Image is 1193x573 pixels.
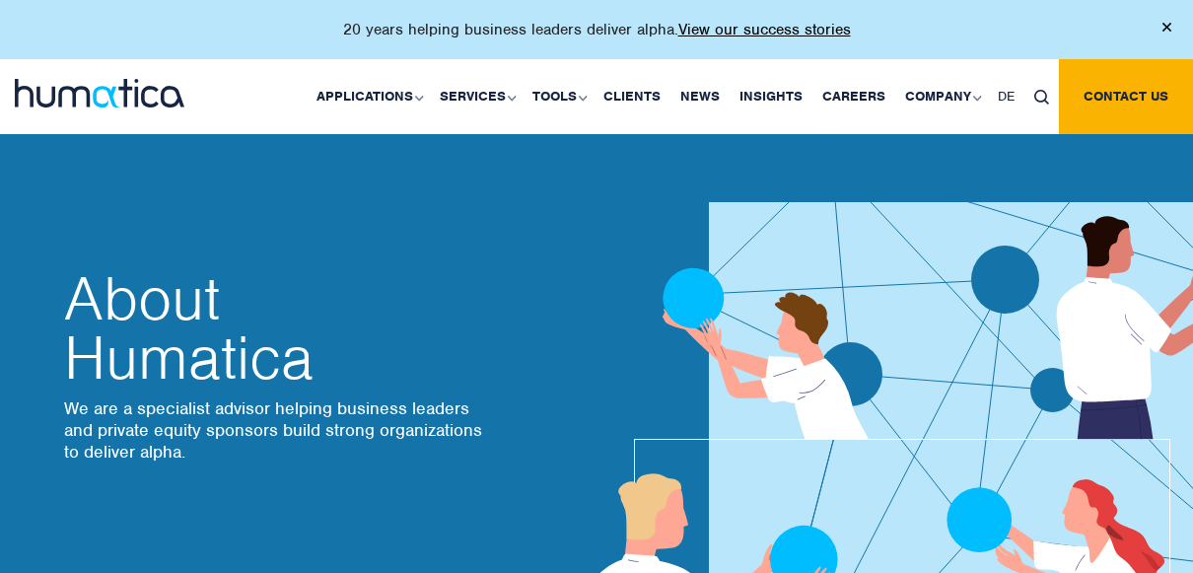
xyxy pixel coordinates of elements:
a: News [670,59,730,134]
a: Clients [594,59,670,134]
p: 20 years helping business leaders deliver alpha. [343,20,851,39]
a: Applications [307,59,430,134]
a: View our success stories [678,20,851,39]
a: Services [430,59,523,134]
span: About [64,269,488,328]
a: Tools [523,59,594,134]
p: We are a specialist advisor helping business leaders and private equity sponsors build strong org... [64,397,488,463]
img: search_icon [1034,90,1049,105]
img: logo [15,79,184,107]
a: Insights [730,59,812,134]
a: Contact us [1059,59,1193,134]
span: DE [998,88,1015,105]
a: DE [988,59,1024,134]
a: Company [895,59,988,134]
h2: Humatica [64,269,488,388]
a: Careers [812,59,895,134]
